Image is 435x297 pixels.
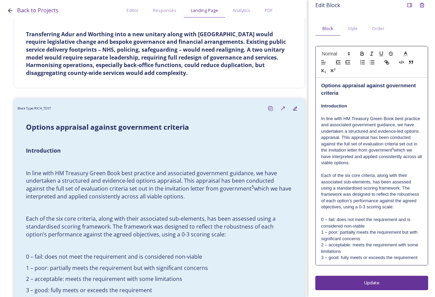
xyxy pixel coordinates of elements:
p: 0 – fail: does not meet the requirement and is considered non-viable [26,253,293,261]
p: In line with HM Treasury Green Book best practice and associated government guidance, we have und... [321,116,422,166]
span: Analytics [233,7,250,14]
strong: Transferring Adur and Worthing into a new unitary along with [GEOGRAPHIC_DATA] would require legi... [26,30,287,77]
sup: 5 [252,184,254,190]
p: 2 – acceptable: meets the requirement with some limitations [26,275,293,283]
span: Order [372,25,384,32]
p: 2 – acceptable: meets the requirement with some limitations [321,242,422,255]
p: 1 – poor: partially meets the requirement but with significant concerns [321,229,422,242]
a: Back to Projects [17,6,58,15]
sup: 5 [392,147,394,151]
strong: Introduction [26,147,61,154]
p: In line with HM Treasury Green Book best practice and associated government guidance, we have und... [26,169,293,201]
strong: Options appraisal against government criteria [321,82,417,96]
p: 3 – good: fully meets or exceeds the requirement [321,255,422,261]
span: Responses [153,7,176,14]
span: Block [322,25,333,32]
button: Update [315,276,428,290]
p: 3 – good: fully meets or exceeds the requirement [26,286,293,294]
strong: Options appraisal against government criteria [26,122,189,132]
p: Each of the six core criteria, along with their associated sub-elements, has been assessed using ... [321,172,422,210]
span: PDF [265,7,273,14]
span: Edit Block [315,1,340,9]
span: Landing Page [191,7,218,14]
span: Style [348,25,358,32]
p: Each of the six core criteria, along with their associated sub-elements, has been assessed using ... [26,215,293,238]
span: Block Type: RICH_TEXT [17,106,51,111]
p: 1 – poor: partially meets the requirement but with significant concerns [26,264,293,272]
span: Back to Projects [17,7,58,14]
strong: Introduction [321,103,347,108]
p: 0 – fail: does not meet the requirement and is considered non-viable [321,217,422,229]
span: Editor [127,7,139,14]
